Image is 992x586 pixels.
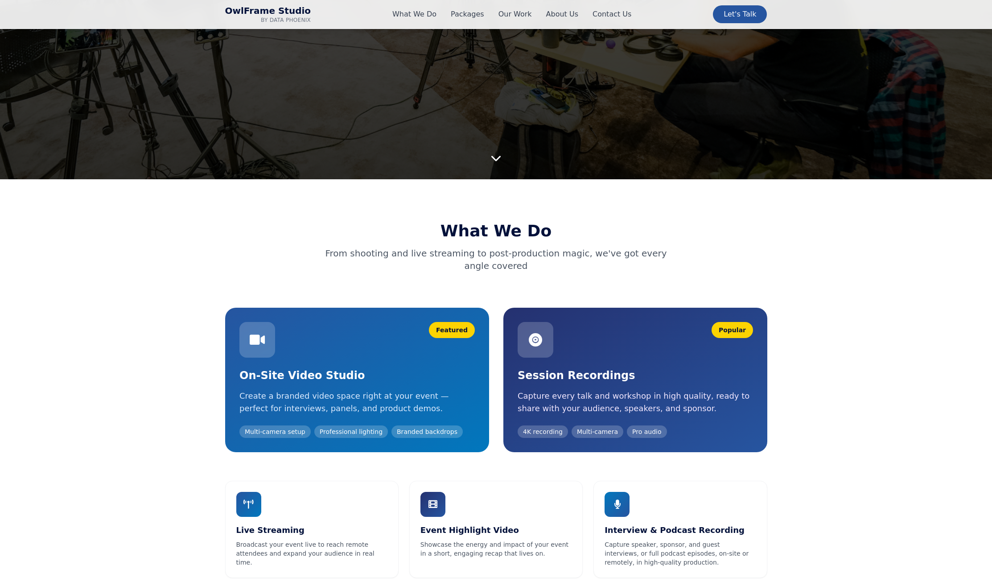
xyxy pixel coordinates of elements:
[225,5,311,17] span: OwlFrame Studio
[420,540,572,558] p: Showcase the energy and impact of your event in a short, engaging recap that lives on.
[711,322,753,338] span: Popular
[239,425,311,438] span: Multi-camera setup
[314,425,387,438] span: Professional lighting
[428,322,474,338] span: Featured
[713,5,767,23] a: Let's Talk
[239,390,475,415] p: Create a branded video space right at your event — perfect for interviews, panels, and product de...
[451,9,484,20] a: Packages
[236,540,387,567] p: Broadcast your event live to reach remote attendees and expand your audience in real time.
[391,425,463,438] span: Branded backdrops
[593,9,631,20] a: Contact Us
[225,17,311,24] span: by Data Phoenix
[236,524,387,536] h3: Live Streaming
[571,425,623,438] span: Multi-camera
[239,368,475,383] h3: On-Site Video Studio
[325,247,667,272] p: From shooting and live streaming to post-production magic, we've got every angle covered
[518,390,753,415] p: Capture every talk and workshop in high quality, ready to share with your audience, speakers, and...
[498,9,532,20] a: Our Work
[627,425,667,438] span: Pro audio
[605,524,756,536] h3: Interview & Podcast Recording
[518,425,568,438] span: 4K recording
[225,222,767,240] h2: What We Do
[225,5,311,24] a: OwlFrame Studio Home
[605,540,756,567] p: Capture speaker, sponsor, and guest interviews, or full podcast episodes, on-site or remotely, in...
[420,524,572,536] h3: Event Highlight Video
[546,9,578,20] a: About Us
[392,9,436,20] a: What We Do
[518,368,753,383] h3: Session Recordings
